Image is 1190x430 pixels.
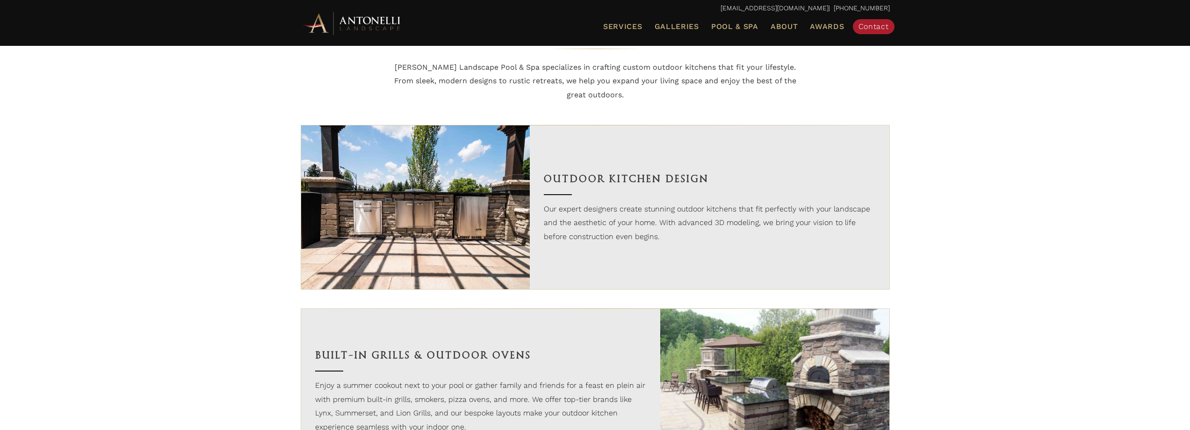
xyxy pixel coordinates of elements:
[858,22,889,31] span: Contact
[603,23,642,30] span: Services
[651,21,703,33] a: Galleries
[394,63,796,99] span: [PERSON_NAME] Landscape Pool & Spa specializes in crafting custom outdoor kitchens that fit your ...
[771,23,798,30] span: About
[810,22,844,31] span: Awards
[301,10,404,36] img: Antonelli Horizontal Logo
[599,21,646,33] a: Services
[853,19,894,34] a: Contact
[806,21,848,33] a: Awards
[301,2,890,15] p: | [PHONE_NUMBER]
[655,22,699,31] span: Galleries
[721,4,829,12] a: [EMAIL_ADDRESS][DOMAIN_NAME]
[544,171,875,187] h3: Outdoor Kitchen Design
[707,21,762,33] a: Pool & Spa
[544,202,875,244] p: Our expert designers create stunning outdoor kitchens that fit perfectly with your landscape and ...
[767,21,802,33] a: About
[711,22,758,31] span: Pool & Spa
[315,348,647,364] h3: Built-In Grills & Outdoor Ovens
